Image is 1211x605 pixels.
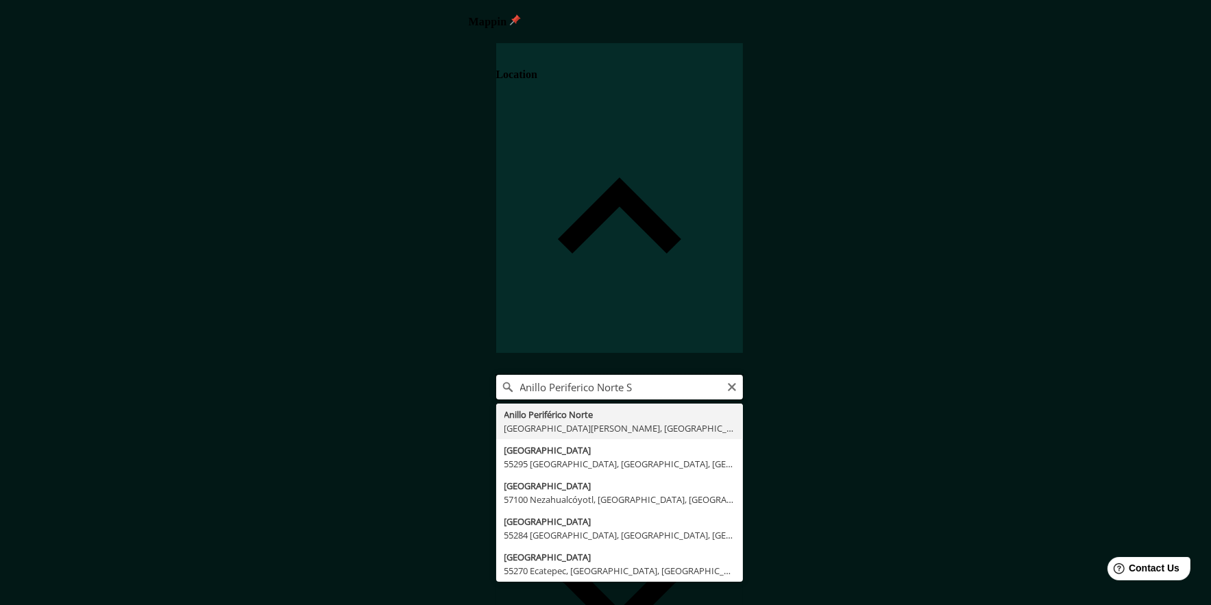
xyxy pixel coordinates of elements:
iframe: Help widget launcher [1089,552,1196,590]
div: 55270 Ecatepec, [GEOGRAPHIC_DATA], [GEOGRAPHIC_DATA] [504,564,735,578]
div: 57100 Nezahualcóyotl, [GEOGRAPHIC_DATA], [GEOGRAPHIC_DATA] [504,493,735,506]
h4: Mappin [469,14,743,28]
div: [GEOGRAPHIC_DATA][PERSON_NAME], [GEOGRAPHIC_DATA][PERSON_NAME], [GEOGRAPHIC_DATA] [504,421,735,435]
div: [GEOGRAPHIC_DATA] [504,550,735,564]
div: [GEOGRAPHIC_DATA] [504,515,735,528]
input: Pick your city or area [496,375,743,399]
img: pin-icon.png [510,14,521,25]
h4: Location [496,69,537,81]
div: Anillo Periférico Norte [504,408,735,421]
button: Clear [726,380,737,393]
div: Location [496,43,743,354]
div: [GEOGRAPHIC_DATA] [504,479,735,493]
div: [GEOGRAPHIC_DATA] [504,443,735,457]
div: 55284 [GEOGRAPHIC_DATA], [GEOGRAPHIC_DATA], [GEOGRAPHIC_DATA] [504,528,735,542]
div: 55295 [GEOGRAPHIC_DATA], [GEOGRAPHIC_DATA], [GEOGRAPHIC_DATA] [504,457,735,471]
